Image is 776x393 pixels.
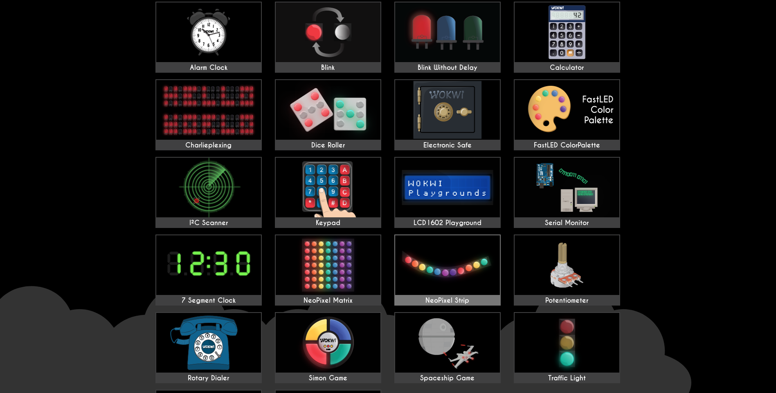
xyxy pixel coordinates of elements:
[276,2,380,62] img: Blink
[514,157,620,228] a: Serial Monitor
[156,297,261,305] div: 7 Segment Clock
[514,312,620,383] a: Traffic Light
[155,79,262,150] a: Charlieplexing
[515,158,619,217] img: Serial Monitor
[275,312,381,383] a: Simon Game
[514,79,620,150] a: FastLED ColorPalette
[275,157,381,228] a: Keypad
[276,64,380,72] div: Blink
[276,219,380,227] div: Keypad
[156,64,261,72] div: Alarm Clock
[156,219,261,227] div: I²C Scanner
[156,313,261,373] img: Rotary Dialer
[514,2,620,73] a: Calculator
[395,141,500,150] div: Electronic Safe
[276,297,380,305] div: NeoPixel Matrix
[515,2,619,62] img: Calculator
[155,157,262,228] a: I²C Scanner
[276,158,380,217] img: Keypad
[156,235,261,295] img: 7 Segment Clock
[515,80,619,140] img: FastLED ColorPalette
[395,374,500,382] div: Spaceship Game
[156,2,261,62] img: Alarm Clock
[275,234,381,306] a: NeoPixel Matrix
[395,158,500,217] img: LCD1602 Playground
[276,235,380,295] img: NeoPixel Matrix
[276,313,380,373] img: Simon Game
[276,141,380,150] div: Dice Roller
[156,141,261,150] div: Charlieplexing
[275,79,381,150] a: Dice Roller
[394,157,501,228] a: LCD1602 Playground
[394,79,501,150] a: Electronic Safe
[395,80,500,140] img: Electronic Safe
[395,297,500,305] div: NeoPixel Strip
[395,219,500,227] div: LCD1602 Playground
[515,235,619,295] img: Potentiometer
[275,2,381,73] a: Blink
[515,64,619,72] div: Calculator
[155,312,262,383] a: Rotary Dialer
[515,297,619,305] div: Potentiometer
[394,312,501,383] a: Spaceship Game
[515,219,619,227] div: Serial Monitor
[395,313,500,373] img: Spaceship Game
[394,234,501,306] a: NeoPixel Strip
[276,80,380,140] img: Dice Roller
[515,313,619,373] img: Traffic Light
[515,141,619,150] div: FastLED ColorPalette
[156,80,261,140] img: Charlieplexing
[514,234,620,306] a: Potentiometer
[156,158,261,217] img: I²C Scanner
[156,374,261,382] div: Rotary Dialer
[276,374,380,382] div: Simon Game
[515,374,619,382] div: Traffic Light
[395,235,500,295] img: NeoPixel Strip
[394,2,501,73] a: Blink Without Delay
[155,234,262,306] a: 7 Segment Clock
[155,2,262,73] a: Alarm Clock
[395,64,500,72] div: Blink Without Delay
[395,2,500,62] img: Blink Without Delay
